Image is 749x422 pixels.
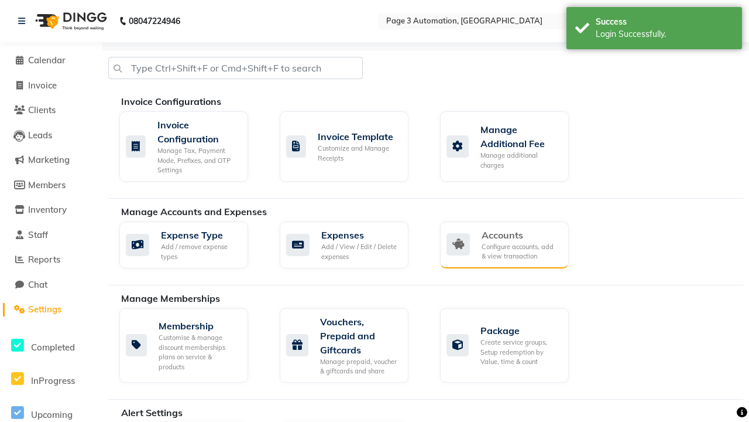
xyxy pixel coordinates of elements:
div: Add / View / Edit / Delete expenses [321,242,399,261]
span: Leads [28,130,52,141]
div: Membership [159,319,239,333]
a: ExpensesAdd / View / Edit / Delete expenses [280,222,422,268]
span: Members [28,179,66,190]
a: Calendar [3,54,99,67]
a: Invoice TemplateCustomize and Manage Receipts [280,111,422,182]
span: Clients [28,104,56,115]
span: Reports [28,254,60,265]
img: logo [30,5,110,38]
div: Manage Tax, Payment Mode, Prefixes, and OTP Settings [157,146,239,175]
div: Manage additional charges [480,151,559,170]
a: Vouchers, Prepaid and GiftcardsManage prepaid, voucher & giftcards and share [280,308,422,383]
div: Success [596,16,733,28]
a: AccountsConfigure accounts, add & view transaction [440,222,583,268]
a: Manage Additional FeeManage additional charges [440,111,583,182]
a: Chat [3,278,99,292]
div: Expenses [321,228,399,242]
div: Add / remove expense types [161,242,239,261]
span: Settings [28,304,61,315]
span: InProgress [31,375,75,386]
div: Create service groups, Setup redemption by Value, time & count [480,338,559,367]
div: Invoice Configuration [157,118,239,146]
a: Members [3,179,99,192]
span: Calendar [28,55,66,66]
a: Expense TypeAdd / remove expense types [119,222,262,268]
b: 08047224946 [129,5,180,38]
div: Package [480,324,559,338]
span: Completed [31,342,75,353]
div: Customise & manage discount memberships plans on service & products [159,333,239,372]
a: Leads [3,129,99,142]
div: Manage Additional Fee [480,122,559,151]
a: Reports [3,253,99,267]
div: Configure accounts, add & view transaction [482,242,559,261]
span: Upcoming [31,409,73,420]
div: Manage prepaid, voucher & giftcards and share [320,357,399,376]
input: Type Ctrl+Shift+F or Cmd+Shift+F to search [108,57,363,79]
div: Accounts [482,228,559,242]
div: Expense Type [161,228,239,242]
a: Inventory [3,203,99,217]
div: Vouchers, Prepaid and Giftcards [320,315,399,357]
span: Marketing [28,154,70,165]
span: Chat [28,279,47,290]
span: Invoice [28,80,57,91]
a: PackageCreate service groups, Setup redemption by Value, time & count [440,308,583,383]
a: Settings [3,303,99,316]
a: Marketing [3,154,99,167]
span: Staff [28,229,48,240]
div: Invoice Template [318,130,399,144]
a: Invoice ConfigurationManage Tax, Payment Mode, Prefixes, and OTP Settings [119,111,262,182]
div: Login Successfully. [596,28,733,40]
a: Clients [3,104,99,117]
a: Invoice [3,79,99,93]
a: MembershipCustomise & manage discount memberships plans on service & products [119,308,262,383]
div: Customize and Manage Receipts [318,144,399,163]
a: Staff [3,229,99,242]
span: Inventory [28,204,67,215]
